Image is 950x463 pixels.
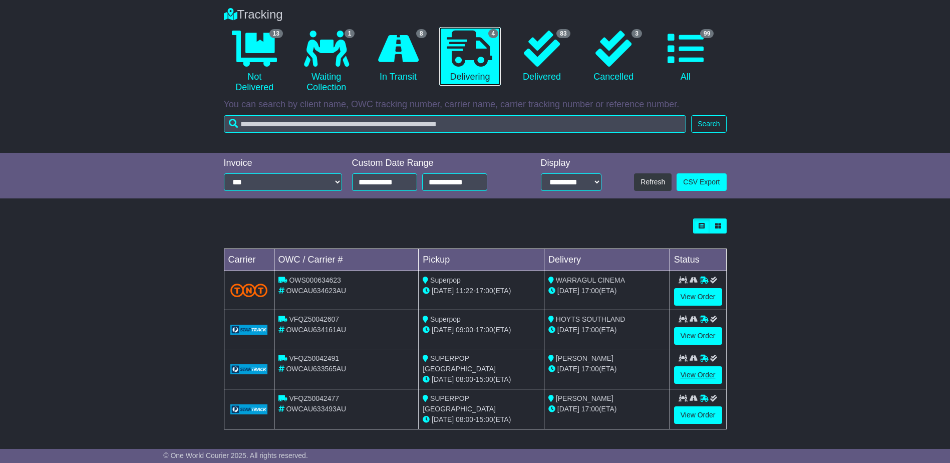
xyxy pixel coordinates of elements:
[224,27,285,97] a: 13 Not Delivered
[352,158,513,169] div: Custom Date Range
[456,326,473,334] span: 09:00
[224,249,274,271] td: Carrier
[557,405,579,413] span: [DATE]
[423,325,540,335] div: - (ETA)
[581,287,599,295] span: 17:00
[230,364,268,374] img: GetCarrierServiceLogo
[476,326,493,334] span: 17:00
[423,354,496,373] span: SUPERPOP [GEOGRAPHIC_DATA]
[548,404,666,414] div: (ETA)
[583,27,645,86] a: 3 Cancelled
[548,364,666,374] div: (ETA)
[289,354,339,362] span: VFQZ50042491
[581,365,599,373] span: 17:00
[289,276,341,284] span: OWS000634623
[163,451,308,459] span: © One World Courier 2025. All rights reserved.
[432,375,454,383] span: [DATE]
[289,315,339,323] span: VFQZ50042607
[581,326,599,334] span: 17:00
[274,249,419,271] td: OWC / Carrier #
[456,415,473,423] span: 08:00
[286,405,346,413] span: OWCAU633493AU
[556,315,625,323] span: HOYTS SOUTHLAND
[677,173,726,191] a: CSV Export
[286,326,346,334] span: OWCAU634161AU
[230,325,268,335] img: GetCarrierServiceLogo
[674,288,722,306] a: View Order
[557,287,579,295] span: [DATE]
[655,27,716,86] a: 99 All
[691,115,726,133] button: Search
[476,287,493,295] span: 17:00
[224,158,342,169] div: Invoice
[674,366,722,384] a: View Order
[432,415,454,423] span: [DATE]
[367,27,429,86] a: 8 In Transit
[230,404,268,414] img: GetCarrierServiceLogo
[631,29,642,38] span: 3
[456,375,473,383] span: 08:00
[289,394,339,402] span: VFQZ50042477
[423,394,496,413] span: SUPERPOP [GEOGRAPHIC_DATA]
[700,29,714,38] span: 99
[511,27,572,86] a: 83 Delivered
[674,327,722,345] a: View Order
[224,99,727,110] p: You can search by client name, OWC tracking number, carrier name, carrier tracking number or refe...
[430,276,461,284] span: Superpop
[419,249,544,271] td: Pickup
[548,286,666,296] div: (ETA)
[476,415,493,423] span: 15:00
[219,8,732,22] div: Tracking
[456,287,473,295] span: 11:22
[548,325,666,335] div: (ETA)
[556,276,625,284] span: WARRAGUL CINEMA
[430,315,461,323] span: Superpop
[557,326,579,334] span: [DATE]
[286,287,346,295] span: OWCAU634623AU
[544,249,670,271] td: Delivery
[423,414,540,425] div: - (ETA)
[416,29,427,38] span: 8
[295,27,357,97] a: 1 Waiting Collection
[581,405,599,413] span: 17:00
[432,326,454,334] span: [DATE]
[634,173,672,191] button: Refresh
[557,365,579,373] span: [DATE]
[286,365,346,373] span: OWCAU633565AU
[432,287,454,295] span: [DATE]
[556,394,613,402] span: [PERSON_NAME]
[488,29,499,38] span: 4
[345,29,355,38] span: 1
[423,286,540,296] div: - (ETA)
[423,374,540,385] div: - (ETA)
[439,27,501,86] a: 4 Delivering
[230,284,268,297] img: TNT_Domestic.png
[670,249,726,271] td: Status
[541,158,601,169] div: Display
[556,29,570,38] span: 83
[476,375,493,383] span: 15:00
[674,406,722,424] a: View Order
[269,29,283,38] span: 13
[556,354,613,362] span: [PERSON_NAME]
